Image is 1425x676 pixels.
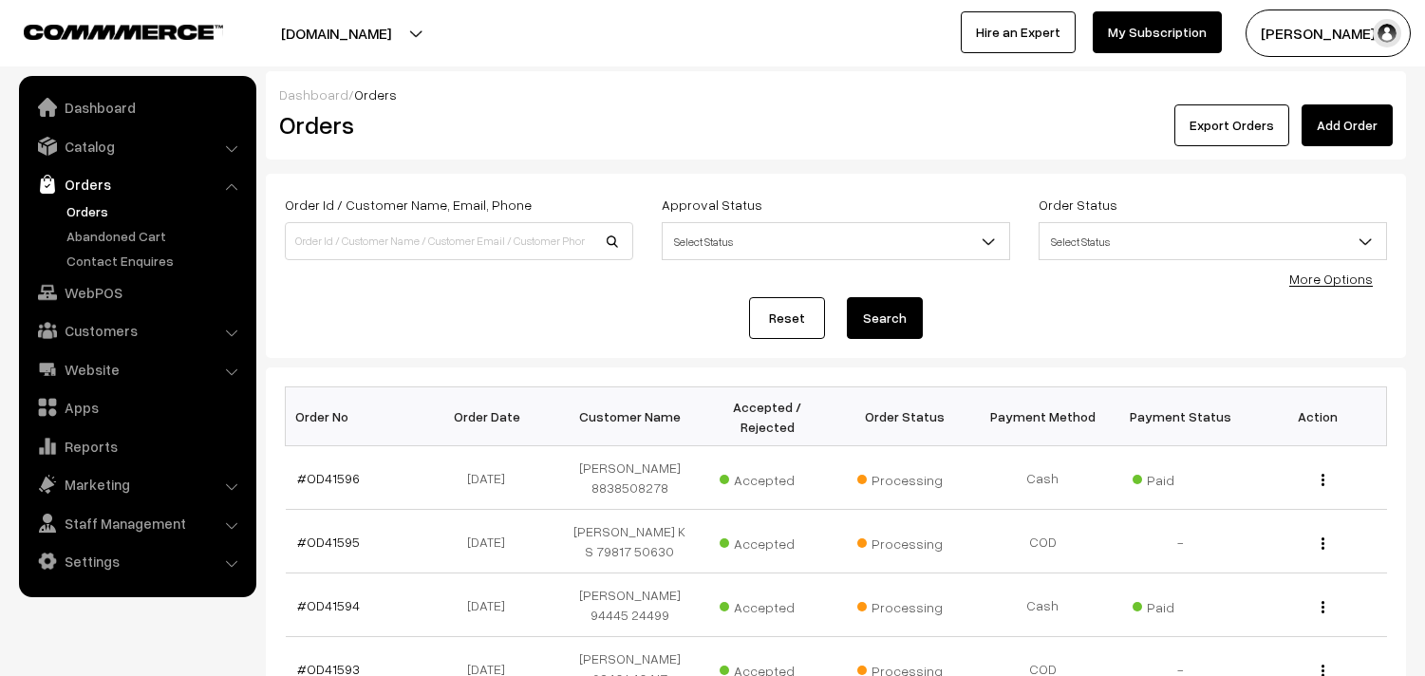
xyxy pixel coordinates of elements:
span: Accepted [720,592,815,617]
h2: Orders [279,110,631,140]
a: Settings [24,544,250,578]
a: Abandoned Cart [62,226,250,246]
label: Order Id / Customer Name, Email, Phone [285,195,532,215]
a: Dashboard [279,86,348,103]
a: #OD41594 [297,597,360,613]
button: Search [847,297,923,339]
th: Accepted / Rejected [699,387,836,446]
a: #OD41595 [297,534,360,550]
label: Approval Status [662,195,762,215]
span: Accepted [720,529,815,554]
td: Cash [974,573,1112,637]
td: Cash [974,446,1112,510]
button: [PERSON_NAME] s… [1246,9,1411,57]
th: Action [1249,387,1387,446]
img: Menu [1322,601,1324,613]
img: Menu [1322,537,1324,550]
span: Select Status [1040,225,1386,258]
span: Orders [354,86,397,103]
a: My Subscription [1093,11,1222,53]
span: Paid [1133,465,1228,490]
span: Select Status [662,222,1010,260]
a: WebPOS [24,275,250,310]
td: [DATE] [423,446,561,510]
a: Hire an Expert [961,11,1076,53]
a: Customers [24,313,250,347]
button: Export Orders [1174,104,1289,146]
a: Apps [24,390,250,424]
button: [DOMAIN_NAME] [215,9,458,57]
td: [PERSON_NAME] 94445 24499 [561,573,699,637]
a: Add Order [1302,104,1393,146]
span: Select Status [1039,222,1387,260]
a: #OD41596 [297,470,360,486]
img: user [1373,19,1401,47]
img: COMMMERCE [24,25,223,39]
th: Customer Name [561,387,699,446]
th: Order Status [836,387,974,446]
div: / [279,84,1393,104]
span: Select Status [663,225,1009,258]
span: Processing [857,529,952,554]
a: Contact Enquires [62,251,250,271]
a: Marketing [24,467,250,501]
td: [DATE] [423,510,561,573]
a: Catalog [24,129,250,163]
input: Order Id / Customer Name / Customer Email / Customer Phone [285,222,633,260]
th: Order No [286,387,423,446]
td: [DATE] [423,573,561,637]
img: Menu [1322,474,1324,486]
td: COD [974,510,1112,573]
a: More Options [1289,271,1373,287]
td: [PERSON_NAME] 8838508278 [561,446,699,510]
td: [PERSON_NAME] K S 79817 50630 [561,510,699,573]
th: Payment Method [974,387,1112,446]
th: Payment Status [1112,387,1249,446]
a: Staff Management [24,506,250,540]
span: Processing [857,592,952,617]
a: Reset [749,297,825,339]
a: Orders [62,201,250,221]
th: Order Date [423,387,561,446]
span: Accepted [720,465,815,490]
span: Processing [857,465,952,490]
a: Dashboard [24,90,250,124]
a: Orders [24,167,250,201]
td: - [1112,510,1249,573]
a: Reports [24,429,250,463]
a: COMMMERCE [24,19,190,42]
label: Order Status [1039,195,1117,215]
span: Paid [1133,592,1228,617]
a: Website [24,352,250,386]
